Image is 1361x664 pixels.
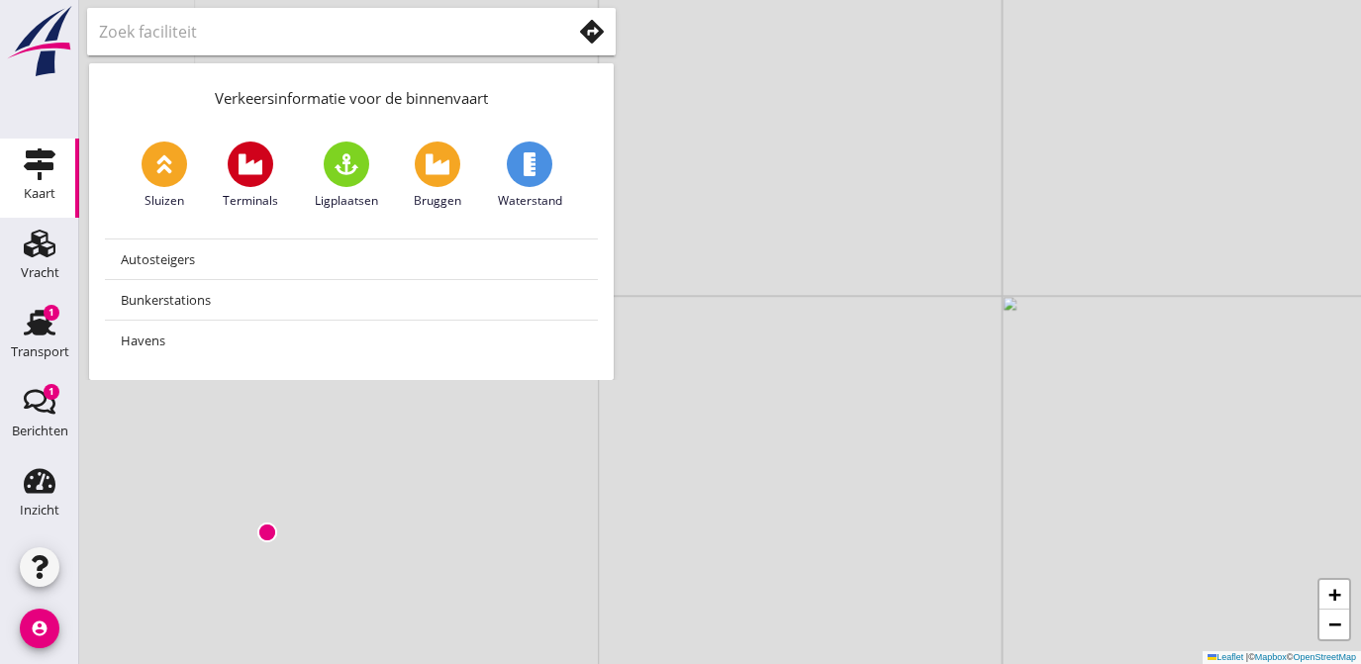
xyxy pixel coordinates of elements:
[121,247,582,271] div: Autosteigers
[1203,651,1361,664] div: © ©
[21,266,59,279] div: Vracht
[121,288,582,312] div: Bunkerstations
[498,142,562,210] a: Waterstand
[1208,652,1243,662] a: Leaflet
[12,425,68,437] div: Berichten
[20,504,59,517] div: Inzicht
[1255,652,1287,662] a: Mapbox
[498,192,562,210] span: Waterstand
[142,142,187,210] a: Sluizen
[223,192,278,210] span: Terminals
[223,142,278,210] a: Terminals
[4,5,75,78] img: logo-small.a267ee39.svg
[414,192,461,210] span: Bruggen
[20,609,59,648] i: account_circle
[414,142,461,210] a: Bruggen
[315,142,378,210] a: Ligplaatsen
[1293,652,1356,662] a: OpenStreetMap
[1328,582,1341,607] span: +
[24,187,55,200] div: Kaart
[99,16,543,47] input: Zoek faciliteit
[44,384,59,400] div: 1
[121,329,582,352] div: Havens
[44,305,59,321] div: 1
[11,345,69,358] div: Transport
[1319,580,1349,610] a: Zoom in
[315,192,378,210] span: Ligplaatsen
[145,192,184,210] span: Sluizen
[89,63,614,126] div: Verkeersinformatie voor de binnenvaart
[1246,652,1248,662] span: |
[1328,612,1341,636] span: −
[257,522,277,542] img: Marker
[1319,610,1349,639] a: Zoom out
